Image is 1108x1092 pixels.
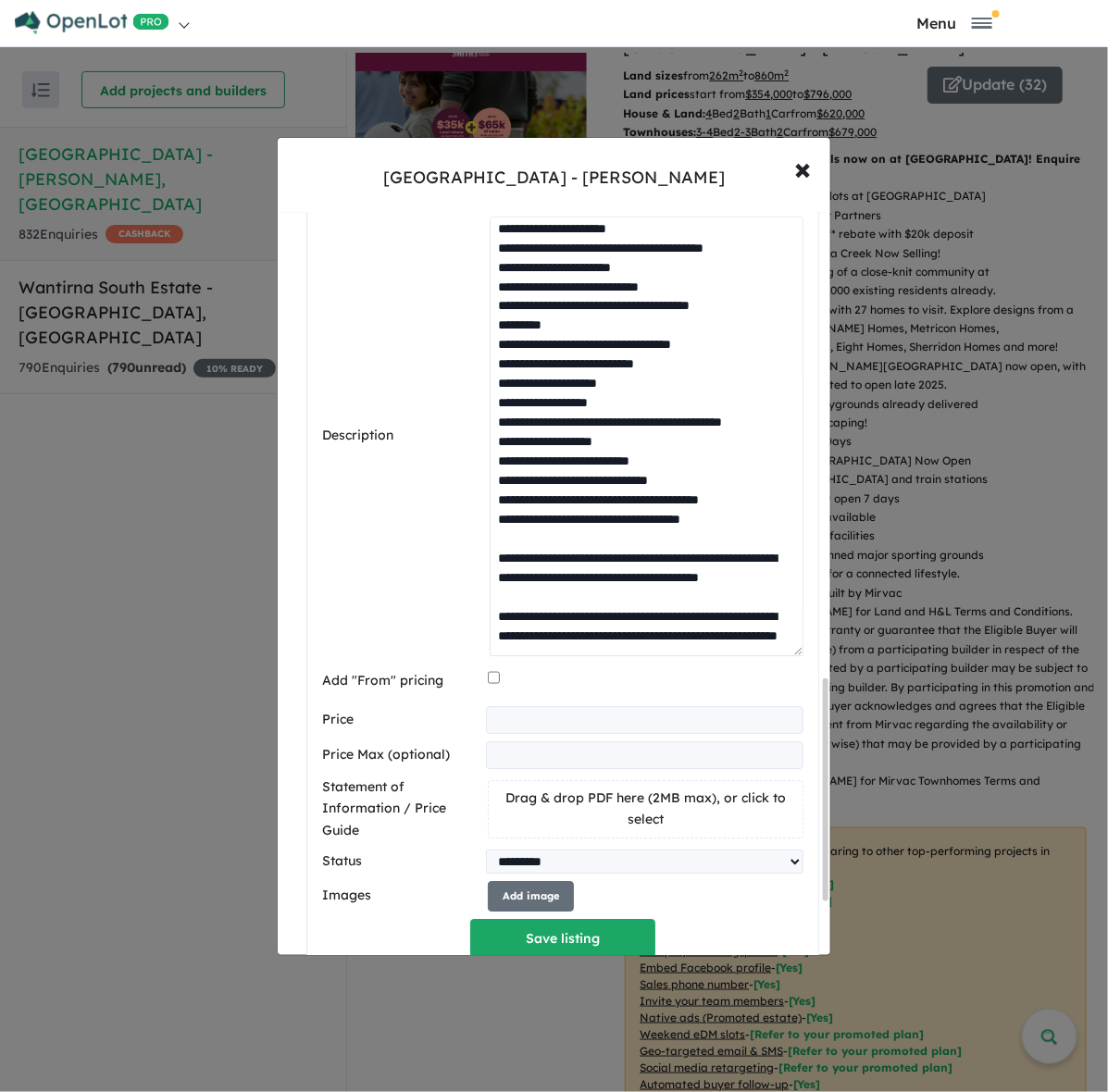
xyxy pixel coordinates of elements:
label: Price Max (optional) [322,744,478,766]
label: Description [322,425,482,447]
label: Images [322,885,480,907]
span: × [795,148,812,188]
label: Add "From" pricing [322,670,480,692]
button: Toggle navigation [819,14,1089,31]
label: Statement of Information / Price Guide [322,776,480,842]
label: Status [322,850,478,873]
img: Openlot PRO Logo White [15,11,169,34]
label: Price [322,709,478,731]
button: Save listing [470,919,655,959]
button: Add image [488,881,574,912]
div: [GEOGRAPHIC_DATA] - [PERSON_NAME] [383,166,725,190]
span: Drag & drop PDF here (2MB max), or click to select [505,789,786,828]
